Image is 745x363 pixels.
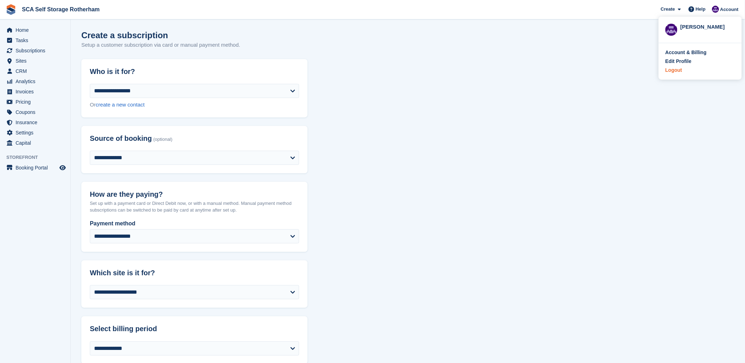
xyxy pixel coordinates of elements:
h2: Who is it for? [90,68,299,76]
span: Source of booking [90,134,152,143]
img: Kelly Neesham [712,6,719,13]
span: (optional) [153,137,173,142]
a: Logout [665,67,735,74]
img: Kelly Neesham [665,24,677,36]
a: menu [4,117,67,127]
a: menu [4,163,67,173]
div: [PERSON_NAME] [680,23,735,29]
span: Coupons [16,107,58,117]
a: menu [4,128,67,138]
a: menu [4,97,67,107]
p: Setup a customer subscription via card or manual payment method. [81,41,240,49]
a: menu [4,66,67,76]
div: Or [90,101,299,109]
a: menu [4,25,67,35]
a: menu [4,46,67,56]
a: Account & Billing [665,49,735,56]
a: menu [4,56,67,66]
a: menu [4,87,67,97]
h2: How are they paying? [90,190,299,198]
span: Sites [16,56,58,66]
img: stora-icon-8386f47178a22dfd0bd8f6a31ec36ba5ce8667c1dd55bd0f319d3a0aa187defe.svg [6,4,16,15]
h1: Create a subscription [81,30,168,40]
span: Tasks [16,35,58,45]
span: Invoices [16,87,58,97]
a: menu [4,76,67,86]
p: Set up with a payment card or Direct Debit now, or with a manual method. Manual payment method su... [90,200,299,214]
a: menu [4,107,67,117]
span: Capital [16,138,58,148]
span: Pricing [16,97,58,107]
a: SCA Self Storage Rotherham [19,4,103,15]
span: Home [16,25,58,35]
span: Settings [16,128,58,138]
label: Payment method [90,219,299,228]
span: Booking Portal [16,163,58,173]
div: Account & Billing [665,49,707,56]
span: Help [696,6,706,13]
a: menu [4,35,67,45]
div: Edit Profile [665,58,692,65]
a: menu [4,138,67,148]
span: Subscriptions [16,46,58,56]
div: Logout [665,67,682,74]
a: Preview store [58,163,67,172]
span: Insurance [16,117,58,127]
span: Analytics [16,76,58,86]
span: Storefront [6,154,70,161]
a: Edit Profile [665,58,735,65]
span: CRM [16,66,58,76]
h2: Select billing period [90,325,299,333]
span: Account [720,6,739,13]
span: Create [661,6,675,13]
a: create a new contact [96,102,145,108]
h2: Which site is it for? [90,269,299,277]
